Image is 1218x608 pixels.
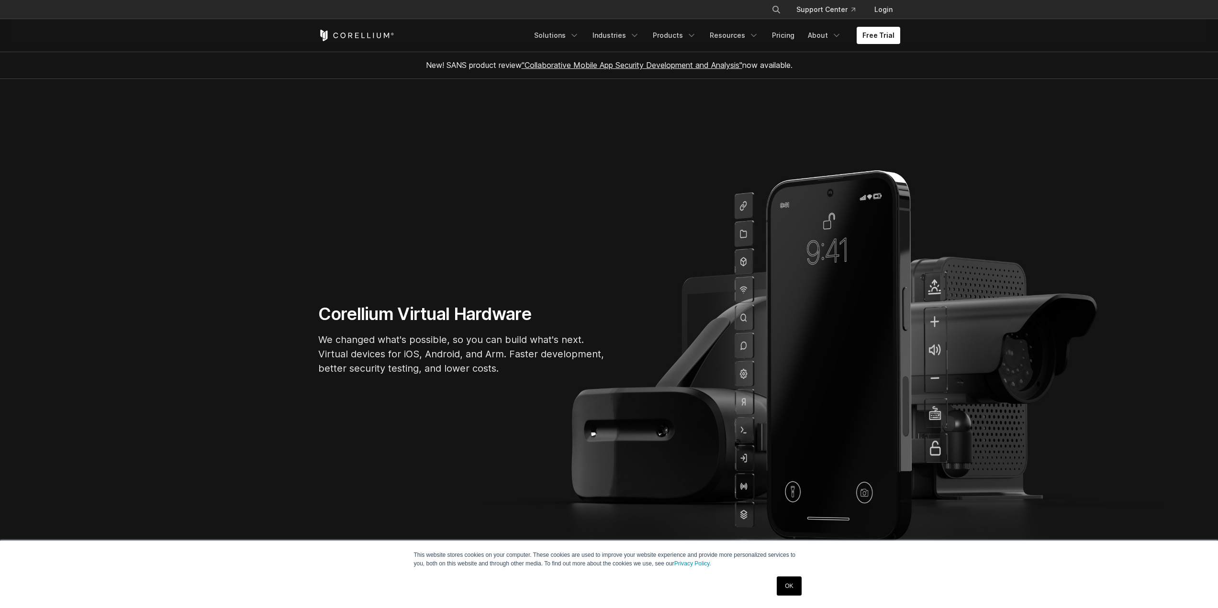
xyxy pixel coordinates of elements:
[768,1,785,18] button: Search
[802,27,847,44] a: About
[704,27,764,44] a: Resources
[318,332,605,376] p: We changed what's possible, so you can build what's next. Virtual devices for iOS, Android, and A...
[318,303,605,325] h1: Corellium Virtual Hardware
[766,27,800,44] a: Pricing
[587,27,645,44] a: Industries
[777,576,801,596] a: OK
[426,60,793,70] span: New! SANS product review now available.
[318,30,394,41] a: Corellium Home
[414,551,805,568] p: This website stores cookies on your computer. These cookies are used to improve your website expe...
[522,60,742,70] a: "Collaborative Mobile App Security Development and Analysis"
[647,27,702,44] a: Products
[528,27,900,44] div: Navigation Menu
[789,1,863,18] a: Support Center
[867,1,900,18] a: Login
[674,560,711,567] a: Privacy Policy.
[857,27,900,44] a: Free Trial
[528,27,585,44] a: Solutions
[760,1,900,18] div: Navigation Menu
